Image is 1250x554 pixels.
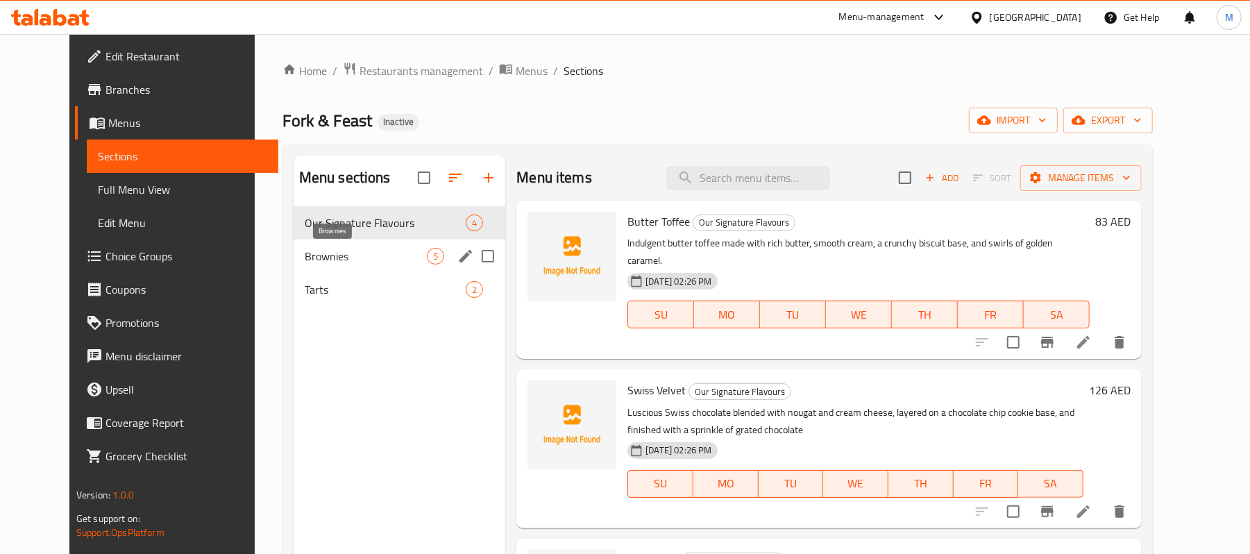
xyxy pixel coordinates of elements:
[999,497,1028,526] span: Select to update
[1024,473,1078,494] span: SA
[1225,10,1233,25] span: M
[299,167,391,188] h2: Menu sections
[1103,495,1136,528] button: delete
[959,473,1013,494] span: FR
[105,381,267,398] span: Upsell
[282,105,372,136] span: Fork & Feast
[75,406,278,439] a: Coverage Report
[894,473,948,494] span: TH
[105,448,267,464] span: Grocery Checklist
[693,470,759,498] button: MO
[378,116,419,128] span: Inactive
[990,10,1081,25] div: [GEOGRAPHIC_DATA]
[920,167,964,189] span: Add item
[689,383,791,400] div: Our Signature Flavours
[75,40,278,73] a: Edit Restaurant
[640,275,717,288] span: [DATE] 02:26 PM
[1075,334,1092,351] a: Edit menu item
[75,273,278,306] a: Coupons
[499,62,548,80] a: Menus
[76,486,110,504] span: Version:
[831,305,886,325] span: WE
[472,161,505,194] button: Add section
[105,248,267,265] span: Choice Groups
[466,215,483,231] div: items
[1018,470,1083,498] button: SA
[1024,301,1090,328] button: SA
[75,439,278,473] a: Grocery Checklist
[963,305,1018,325] span: FR
[76,523,164,542] a: Support.OpsPlatform
[666,166,830,190] input: search
[640,444,717,457] span: [DATE] 02:26 PM
[829,473,883,494] span: WE
[1075,503,1092,520] a: Edit menu item
[564,62,603,79] span: Sections
[282,62,327,79] a: Home
[969,108,1058,133] button: import
[892,301,958,328] button: TH
[98,181,267,198] span: Full Menu View
[75,306,278,339] a: Promotions
[699,473,753,494] span: MO
[694,301,760,328] button: MO
[439,161,472,194] span: Sort sections
[1089,380,1131,400] h6: 126 AED
[466,281,483,298] div: items
[760,301,826,328] button: TU
[409,163,439,192] span: Select all sections
[466,217,482,230] span: 4
[98,148,267,165] span: Sections
[1029,305,1084,325] span: SA
[1031,169,1131,187] span: Manage items
[75,339,278,373] a: Menu disclaimer
[527,212,616,301] img: Butter Toffee
[305,215,466,231] span: Our Signature Flavours
[1031,326,1064,359] button: Branch-specific-item
[332,62,337,79] li: /
[428,250,444,263] span: 5
[294,240,506,273] div: Brownies5edit
[920,167,964,189] button: Add
[839,9,924,26] div: Menu-management
[105,414,267,431] span: Coverage Report
[75,240,278,273] a: Choice Groups
[516,167,592,188] h2: Menu items
[553,62,558,79] li: /
[627,380,686,401] span: Swiss Velvet
[759,470,824,498] button: TU
[489,62,493,79] li: /
[766,305,820,325] span: TU
[294,201,506,312] nav: Menu sections
[980,112,1047,129] span: import
[87,140,278,173] a: Sections
[689,384,791,400] span: Our Signature Flavours
[75,73,278,106] a: Branches
[75,106,278,140] a: Menus
[693,215,795,230] span: Our Signature Flavours
[305,281,466,298] span: Tarts
[105,81,267,98] span: Branches
[282,62,1153,80] nav: breadcrumb
[999,328,1028,357] span: Select to update
[294,273,506,306] div: Tarts2
[378,114,419,131] div: Inactive
[360,62,483,79] span: Restaurants management
[634,305,689,325] span: SU
[627,404,1083,439] p: Luscious Swiss chocolate blended with nougat and cream cheese, layered on a chocolate chip cookie...
[105,348,267,364] span: Menu disclaimer
[87,206,278,240] a: Edit Menu
[826,301,892,328] button: WE
[1020,165,1142,191] button: Manage items
[427,248,444,265] div: items
[1074,112,1142,129] span: export
[112,486,134,504] span: 1.0.0
[964,167,1020,189] span: Select section first
[294,206,506,240] div: Our Signature Flavours4
[897,305,952,325] span: TH
[527,380,616,469] img: Swiss Velvet
[1103,326,1136,359] button: delete
[890,163,920,192] span: Select section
